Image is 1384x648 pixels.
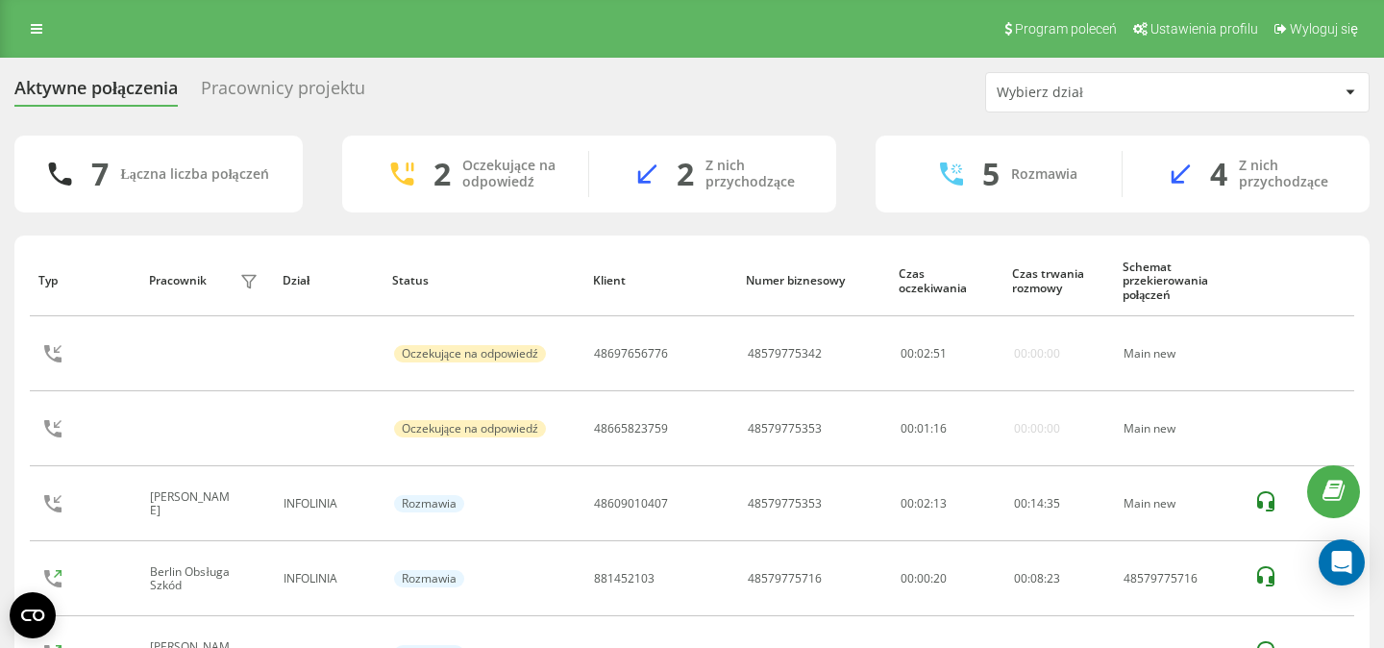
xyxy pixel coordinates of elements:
[901,347,947,361] div: : :
[284,497,372,511] div: INFOLINIA
[10,592,56,638] button: Open CMP widget
[1047,570,1060,586] span: 23
[1014,570,1027,586] span: 00
[594,497,668,511] div: 48609010407
[284,572,372,586] div: INFOLINIA
[748,347,822,361] div: 48579775342
[394,345,546,362] div: Oczekujące na odpowiedź
[1123,261,1235,302] div: Schemat przekierowania połączeń
[38,274,131,287] div: Typ
[394,420,546,437] div: Oczekujące na odpowiedź
[705,158,807,190] div: Z nich przychodzące
[677,156,694,192] div: 2
[748,422,822,436] div: 48579775353
[14,78,178,108] div: Aktywne połączenia
[748,497,822,511] div: 48579775353
[91,156,109,192] div: 7
[1014,422,1060,436] div: 00:00:00
[1014,347,1060,361] div: 00:00:00
[1047,495,1060,511] span: 35
[901,422,947,436] div: : :
[394,495,464,512] div: Rozmawia
[1015,21,1117,37] span: Program poleceń
[1290,21,1358,37] span: Wyloguj się
[283,274,375,287] div: Dział
[149,274,207,287] div: Pracownik
[982,156,1000,192] div: 5
[1014,572,1060,586] div: : :
[394,570,464,587] div: Rozmawia
[1239,158,1341,190] div: Z nich przychodzące
[933,420,947,436] span: 16
[1030,570,1044,586] span: 08
[917,345,930,361] span: 02
[1150,21,1258,37] span: Ustawienia profilu
[1124,497,1233,511] div: Main new
[150,565,235,593] div: Berlin Obsługa Szkód
[899,267,994,295] div: Czas oczekiwania
[593,274,728,287] div: Klient
[594,572,655,586] div: 881452103
[997,85,1226,101] div: Wybierz dział
[594,347,668,361] div: 48697656776
[120,166,268,183] div: Łączna liczba połączeń
[933,345,947,361] span: 51
[917,420,930,436] span: 01
[433,156,451,192] div: 2
[901,420,914,436] span: 00
[901,572,993,586] div: 00:00:20
[901,497,993,511] div: 00:02:13
[1124,347,1233,361] div: Main new
[392,274,575,287] div: Status
[746,274,880,287] div: Numer biznesowy
[1014,495,1027,511] span: 00
[1210,156,1227,192] div: 4
[1319,539,1365,586] div: Open Intercom Messenger
[462,158,559,190] div: Oczekujące na odpowiedź
[1030,495,1044,511] span: 14
[1124,422,1233,436] div: Main new
[1014,497,1060,511] div: : :
[748,572,822,586] div: 48579775716
[150,490,235,518] div: [PERSON_NAME]
[201,78,365,108] div: Pracownicy projektu
[1011,166,1077,183] div: Rozmawia
[901,345,914,361] span: 00
[1012,267,1104,295] div: Czas trwania rozmowy
[594,422,668,436] div: 48665823759
[1124,572,1233,586] div: 48579775716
